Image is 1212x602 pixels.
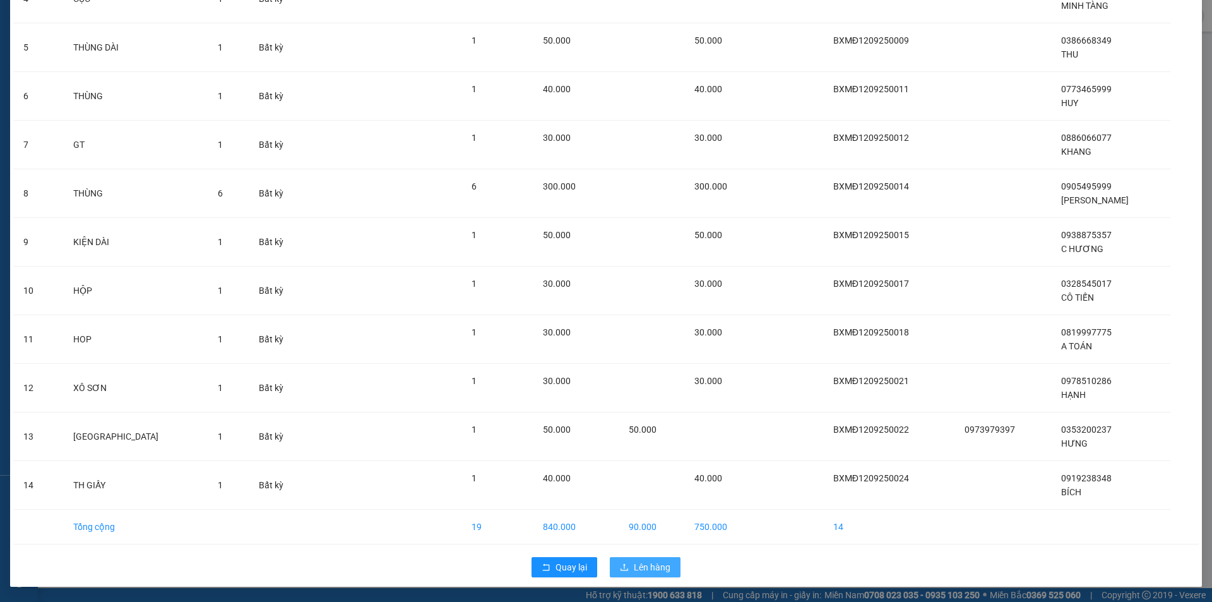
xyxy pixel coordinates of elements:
[249,121,310,169] td: Bất kỳ
[833,230,909,240] span: BXMĐ1209250015
[148,11,236,26] div: Đăk Mil
[833,133,909,143] span: BXMĐ1209250012
[472,84,477,94] span: 1
[694,473,722,483] span: 40.000
[249,218,310,267] td: Bất kỳ
[63,169,207,218] td: THÙNG
[1061,181,1112,191] span: 0905495999
[543,35,571,45] span: 50.000
[13,72,63,121] td: 6
[833,473,909,483] span: BXMĐ1209250024
[63,412,207,461] td: [GEOGRAPHIC_DATA]
[472,424,477,435] span: 1
[63,72,207,121] td: THÙNG
[63,218,207,267] td: KIỆN DÀI
[218,140,223,150] span: 1
[218,383,223,393] span: 1
[1061,133,1112,143] span: 0886066077
[472,376,477,386] span: 1
[1061,327,1112,337] span: 0819997775
[63,23,207,72] td: THÙNG DÀI
[610,557,680,577] button: uploadLên hàng
[694,279,722,289] span: 30.000
[218,286,223,296] span: 1
[11,11,139,41] div: Dãy 4-B15 bến xe [GEOGRAPHIC_DATA]
[543,230,571,240] span: 50.000
[13,461,63,510] td: 14
[542,563,550,573] span: rollback
[1061,195,1129,205] span: [PERSON_NAME]
[694,327,722,337] span: 30.000
[823,510,954,545] td: 14
[218,42,223,52] span: 1
[63,364,207,412] td: XÔ SƠN
[13,121,63,169] td: 7
[472,181,477,191] span: 6
[684,510,757,545] td: 750.000
[543,327,571,337] span: 30.000
[249,461,310,510] td: Bất kỳ
[249,72,310,121] td: Bất kỳ
[1061,230,1112,240] span: 0938875357
[1061,244,1103,254] span: C HƯƠNG
[694,35,722,45] span: 50.000
[833,181,909,191] span: BXMĐ1209250014
[1061,438,1088,448] span: HƯNG
[249,315,310,364] td: Bất kỳ
[13,364,63,412] td: 12
[1061,35,1112,45] span: 0386668349
[1061,1,1108,11] span: MINH TÀNG
[249,412,310,461] td: Bất kỳ
[1061,84,1112,94] span: 0773465999
[63,461,207,510] td: TH GIẤY
[11,92,236,107] div: Tên hàng: TH GIẤY ( : 1 )
[249,267,310,315] td: Bất kỳ
[833,424,909,435] span: BXMĐ1209250022
[694,230,722,240] span: 50.000
[249,364,310,412] td: Bất kỳ
[218,431,223,442] span: 1
[13,23,63,72] td: 5
[1061,98,1078,108] span: HUY
[1061,49,1078,59] span: THU
[13,267,63,315] td: 10
[461,510,533,545] td: 19
[833,327,909,337] span: BXMĐ1209250018
[833,35,909,45] span: BXMĐ1209250009
[472,279,477,289] span: 1
[63,510,207,545] td: Tổng cộng
[694,181,727,191] span: 300.000
[694,376,722,386] span: 30.000
[620,563,629,573] span: upload
[543,279,571,289] span: 30.000
[694,133,722,143] span: 30.000
[13,169,63,218] td: 8
[148,41,236,59] div: 0919238348
[1061,147,1091,157] span: KHANG
[472,35,477,45] span: 1
[1061,390,1086,400] span: HẠNH
[13,218,63,267] td: 9
[533,510,618,545] td: 840.000
[63,267,207,315] td: HỘP
[218,237,223,247] span: 1
[472,230,477,240] span: 1
[146,69,163,83] span: CC :
[1061,487,1081,497] span: BÍCH
[218,188,223,198] span: 6
[63,315,207,364] td: HOP
[1061,424,1112,435] span: 0353200237
[11,12,30,25] span: Gửi:
[619,510,684,545] td: 90.000
[532,557,597,577] button: rollbackQuay lại
[146,66,237,84] div: 40.000
[965,424,1015,435] span: 0973979397
[218,334,223,344] span: 1
[543,473,571,483] span: 40.000
[249,169,310,218] td: Bất kỳ
[1061,292,1094,303] span: CÔ TIẾN
[1061,341,1092,351] span: A TOÁN
[543,133,571,143] span: 30.000
[63,121,207,169] td: GT
[13,315,63,364] td: 11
